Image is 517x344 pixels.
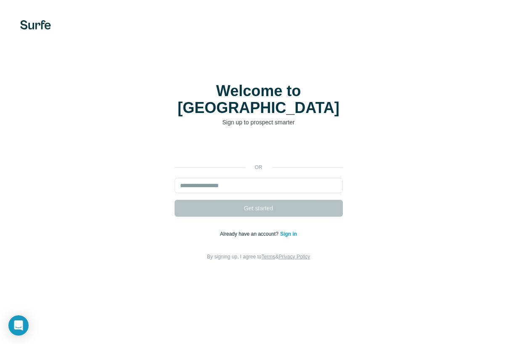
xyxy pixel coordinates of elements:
a: Privacy Policy [278,254,310,260]
div: Open Intercom Messenger [8,315,29,336]
p: Sign up to prospect smarter [175,118,343,126]
img: Surfe's logo [20,20,51,30]
span: By signing up, I agree to & [207,254,310,260]
span: Already have an account? [220,231,280,237]
a: Sign in [280,231,297,237]
p: or [245,164,272,171]
iframe: Sign in with Google Dialog [344,8,509,124]
a: Terms [262,254,276,260]
iframe: Sign in with Google Button [170,139,347,158]
div: Sign in with Google. Opens in new tab [175,139,343,158]
h1: Welcome to [GEOGRAPHIC_DATA] [175,83,343,116]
